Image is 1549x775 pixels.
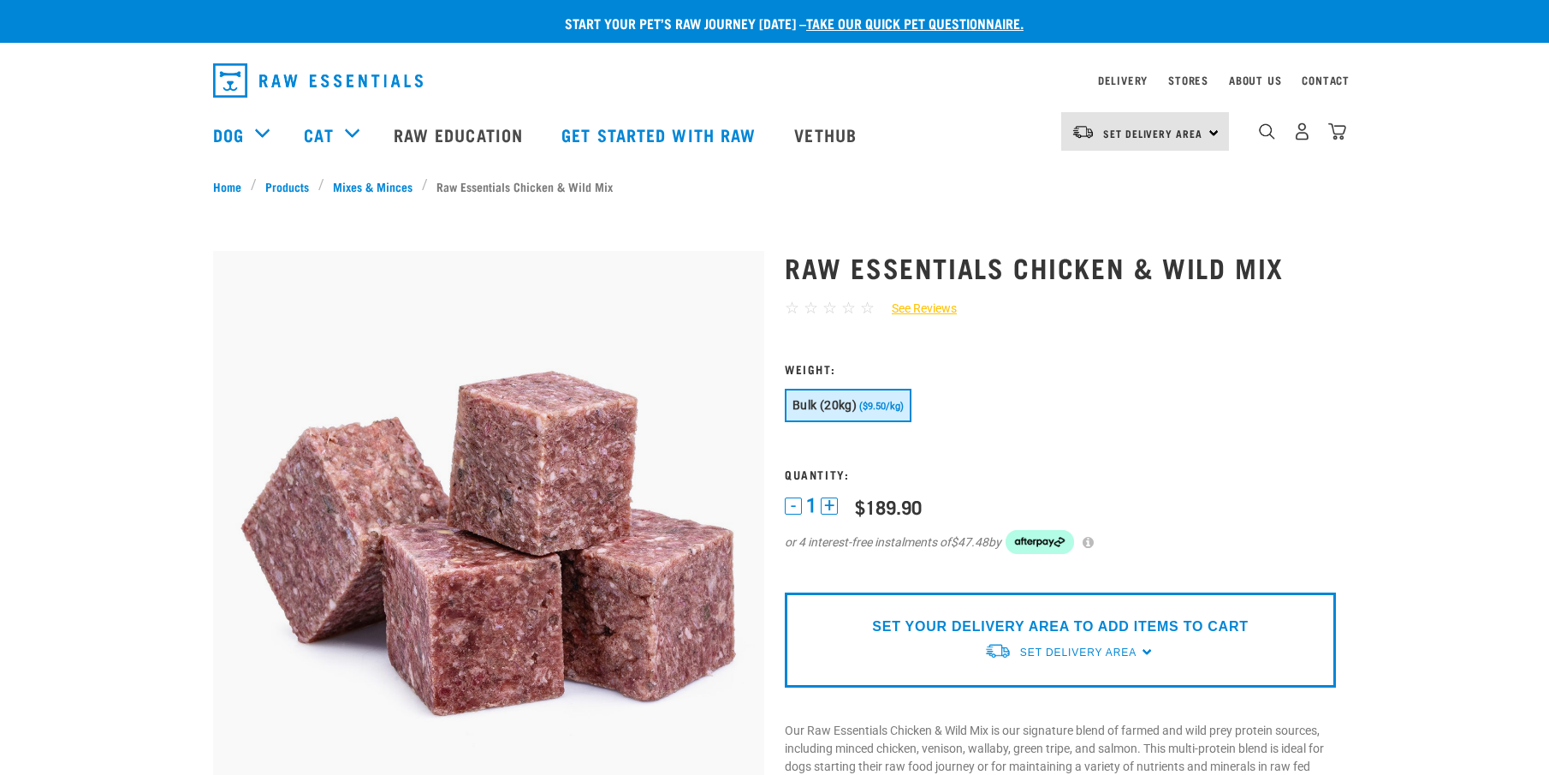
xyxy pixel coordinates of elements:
a: take our quick pet questionnaire. [806,19,1024,27]
a: Dog [213,122,244,147]
img: Raw Essentials Logo [213,63,423,98]
span: ☆ [822,298,837,318]
h1: Raw Essentials Chicken & Wild Mix [785,252,1336,283]
img: van-moving.png [1071,124,1095,140]
span: $47.48 [951,534,988,551]
span: ($9.50/kg) [859,401,904,412]
button: Bulk (20kg) ($9.50/kg) [785,389,911,422]
a: Stores [1168,77,1208,83]
a: Cat [304,122,333,147]
span: Set Delivery Area [1103,130,1202,136]
a: Delivery [1098,77,1148,83]
a: Get started with Raw [544,100,777,169]
img: user.png [1293,122,1311,140]
a: About Us [1229,77,1281,83]
a: Raw Education [377,100,544,169]
span: ☆ [785,298,799,318]
img: home-icon@2x.png [1328,122,1346,140]
nav: dropdown navigation [199,57,1350,104]
img: home-icon-1@2x.png [1259,123,1275,140]
img: Afterpay [1006,530,1074,554]
a: Mixes & Minces [324,177,422,195]
span: Set Delivery Area [1020,647,1137,659]
a: Home [213,177,251,195]
a: Vethub [777,100,878,169]
a: Contact [1302,77,1350,83]
h3: Weight: [785,362,1336,375]
span: Bulk (20kg) [792,398,857,412]
span: ☆ [804,298,818,318]
img: van-moving.png [984,642,1012,660]
div: or 4 interest-free instalments of by [785,530,1336,554]
p: SET YOUR DELIVERY AREA TO ADD ITEMS TO CART [872,617,1248,637]
span: 1 [806,497,816,515]
div: $189.90 [855,496,922,517]
nav: breadcrumbs [213,177,1336,195]
button: + [821,498,838,515]
h3: Quantity: [785,468,1336,480]
button: - [785,498,802,515]
a: See Reviews [875,300,957,318]
a: Products [257,177,318,195]
span: ☆ [841,298,856,318]
span: ☆ [860,298,875,318]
